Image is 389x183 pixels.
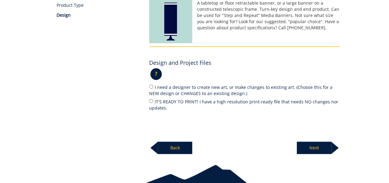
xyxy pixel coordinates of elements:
[297,142,331,154] p: Next
[149,98,340,111] label: IT'S READY TO PRINT! I have a high resolution print-ready file that needs NO changes nor updates.
[149,85,153,89] input: I need a designer to create new art, or make changes to existing art. (Choose this for a NEW desi...
[158,142,192,154] p: Back
[149,99,153,103] input: IT'S READY TO PRINT! I have a high resolution print-ready file that needs NO changes nor updates.
[57,2,140,8] a: Product Type
[150,68,162,80] p: ?
[57,12,140,18] p: Design
[149,84,340,97] label: I need a designer to create new art, or make changes to existing art. (Choose this for a NEW desi...
[149,60,211,66] h4: Design and Project Files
